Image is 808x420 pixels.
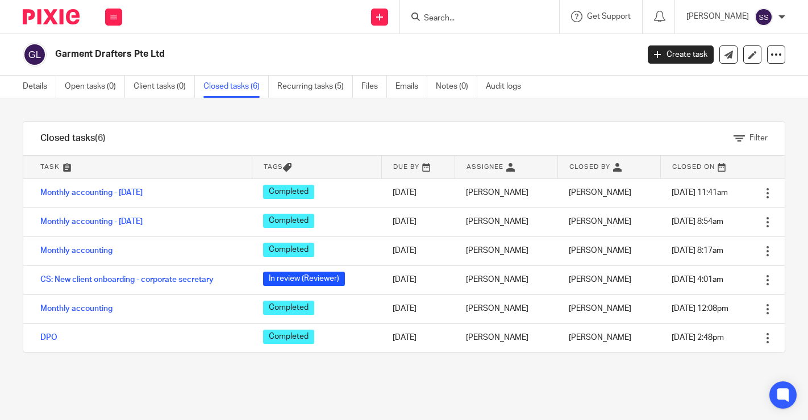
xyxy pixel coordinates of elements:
span: Filter [749,134,768,142]
span: Completed [263,185,314,199]
span: [DATE] 12:08pm [672,305,728,313]
a: Monthly accounting - [DATE] [40,189,143,197]
span: [PERSON_NAME] [569,247,631,255]
td: [PERSON_NAME] [455,178,557,207]
span: [PERSON_NAME] [569,334,631,342]
img: svg%3E [755,8,773,26]
a: CS: New client onboarding - corporate secretary [40,276,214,284]
span: Get Support [587,13,631,20]
h2: Garment Drafters Pte Ltd [55,48,515,60]
th: Tags [252,156,381,178]
span: Completed [263,214,314,228]
a: DPO [40,334,57,342]
span: [DATE] 11:41am [672,189,728,197]
span: Completed [263,330,314,344]
span: [DATE] 4:01am [672,276,723,284]
a: Monthly accounting - [DATE] [40,218,143,226]
a: Open tasks (0) [65,76,125,98]
td: [DATE] [381,265,455,294]
span: [DATE] 8:54am [672,218,723,226]
td: [DATE] [381,207,455,236]
span: [PERSON_NAME] [569,276,631,284]
span: In review (Reviewer) [263,272,345,286]
a: Files [361,76,387,98]
td: [DATE] [381,236,455,265]
a: Monthly accounting [40,247,113,255]
a: Emails [395,76,427,98]
a: Details [23,76,56,98]
td: [DATE] [381,294,455,323]
td: [DATE] [381,323,455,352]
a: Client tasks (0) [134,76,195,98]
td: [PERSON_NAME] [455,207,557,236]
span: (6) [95,134,106,143]
span: Completed [263,243,314,257]
span: [DATE] 8:17am [672,247,723,255]
a: Recurring tasks (5) [277,76,353,98]
a: Create task [648,45,714,64]
span: [DATE] 2:48pm [672,334,724,342]
input: Search [423,14,525,24]
td: [PERSON_NAME] [455,323,557,352]
span: [PERSON_NAME] [569,305,631,313]
p: [PERSON_NAME] [686,11,749,22]
img: Pixie [23,9,80,24]
td: [PERSON_NAME] [455,294,557,323]
td: [DATE] [381,178,455,207]
a: Closed tasks (6) [203,76,269,98]
a: Notes (0) [436,76,477,98]
span: [PERSON_NAME] [569,189,631,197]
a: Monthly accounting [40,305,113,313]
td: [PERSON_NAME] [455,236,557,265]
span: Completed [263,301,314,315]
span: [PERSON_NAME] [569,218,631,226]
img: svg%3E [23,43,47,66]
h1: Closed tasks [40,132,106,144]
a: Audit logs [486,76,530,98]
td: [PERSON_NAME] [455,265,557,294]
